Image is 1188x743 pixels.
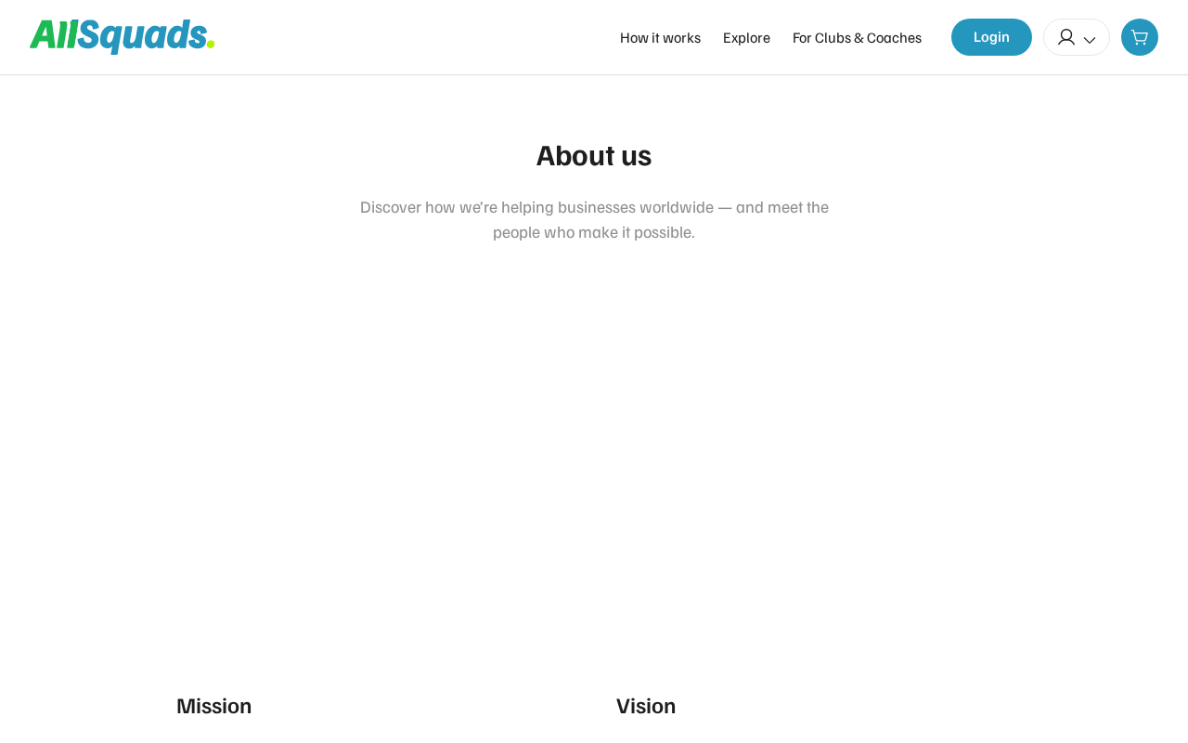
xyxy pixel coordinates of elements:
img: yH5BAEAAAAALAAAAAABAAEAAAIBRAA7 [910,226,1063,390]
div: Discover how we’re helping businesses worldwide — and meet the people who make it possible. [339,194,849,244]
div: Mission [176,687,252,721]
div: How it works [620,26,701,48]
button: Login [951,19,1032,56]
img: yH5BAEAAAAALAAAAAABAAEAAAIBRAA7 [176,281,1012,643]
div: For Clubs & Coaches [793,26,922,48]
div: Explore [723,26,770,48]
div: Vision [616,687,676,721]
div: About us [536,131,652,176]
